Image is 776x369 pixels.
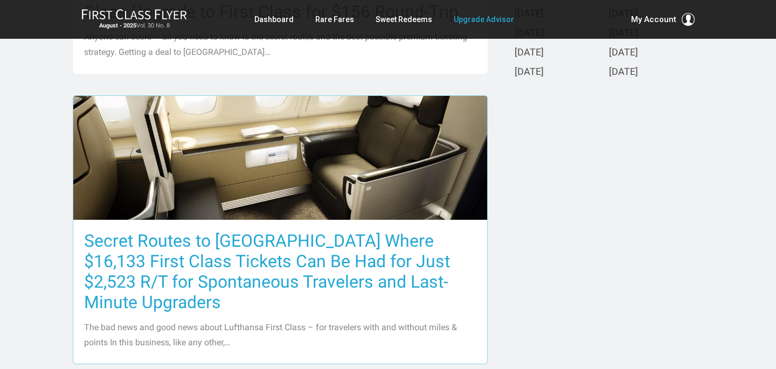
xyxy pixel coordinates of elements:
[254,10,294,29] a: Dashboard
[315,10,354,29] a: Rare Fares
[515,47,544,59] a: [DATE]
[631,13,676,26] span: My Account
[631,13,695,26] button: My Account
[609,67,638,78] a: [DATE]
[84,30,476,60] p: Anyone can score — all you need to know is the secret routes and the best possible premium ticket...
[84,231,476,312] h3: Secret Routes to [GEOGRAPHIC_DATA] Where $16,133 First Class Tickets Can Be Had for Just $2,523 R...
[81,22,187,30] small: Vol. 30 No. 8
[515,67,544,78] a: [DATE]
[81,9,187,20] img: First Class Flyer
[376,10,432,29] a: Sweet Redeems
[84,320,476,350] p: The bad news and good news about Lufthansa First Class – for travelers with and without miles & p...
[81,9,187,30] a: First Class FlyerAugust - 2025Vol. 30 No. 8
[73,95,488,364] a: Secret Routes to [GEOGRAPHIC_DATA] Where $16,133 First Class Tickets Can Be Had for Just $2,523 R...
[99,22,136,29] strong: August - 2025
[609,47,638,59] a: [DATE]
[454,10,514,29] a: Upgrade Advisor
